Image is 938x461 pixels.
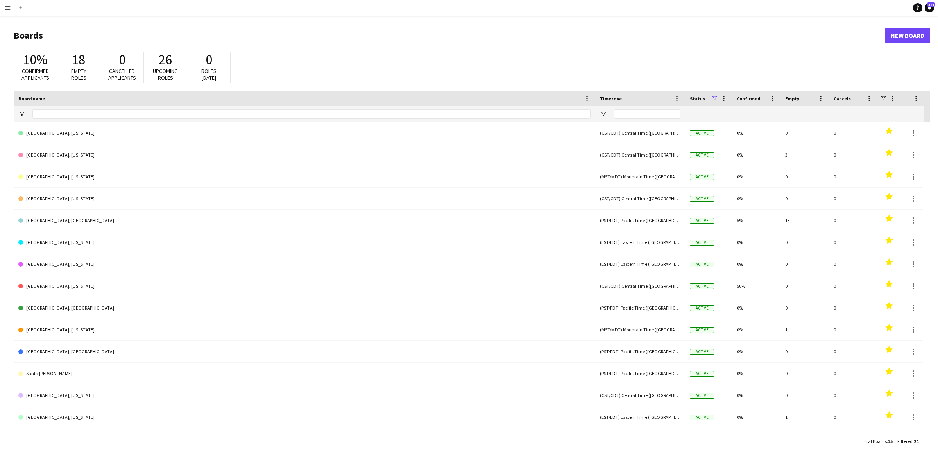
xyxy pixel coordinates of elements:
a: [GEOGRAPHIC_DATA], [US_STATE] [18,319,591,341]
div: (CST/CDT) Central Time ([GEOGRAPHIC_DATA] & [GEOGRAPHIC_DATA]) [595,188,685,209]
div: 0% [732,341,780,362]
a: [GEOGRAPHIC_DATA], [GEOGRAPHIC_DATA] [18,210,591,231]
div: 13 [780,210,829,231]
span: Active [690,174,714,180]
div: (MST/MDT) Mountain Time ([GEOGRAPHIC_DATA] & [GEOGRAPHIC_DATA]) [595,166,685,187]
a: [GEOGRAPHIC_DATA], [US_STATE] [18,188,591,210]
span: Empty roles [71,68,86,81]
div: 0 [780,363,829,384]
a: [GEOGRAPHIC_DATA], [US_STATE] [18,253,591,275]
span: Roles [DATE] [201,68,217,81]
a: [GEOGRAPHIC_DATA], [US_STATE] [18,122,591,144]
div: (CST/CDT) Central Time ([GEOGRAPHIC_DATA] & [GEOGRAPHIC_DATA]) [595,275,685,297]
span: 546 [927,2,935,7]
span: Confirmed [737,96,761,101]
div: 0 [780,275,829,297]
div: 50% [732,275,780,297]
span: Active [690,262,714,267]
span: 0 [119,51,125,68]
div: 0 [780,188,829,209]
div: (PST/PDT) Pacific Time ([GEOGRAPHIC_DATA] & [GEOGRAPHIC_DATA]) [595,341,685,362]
div: 0% [732,384,780,406]
span: Empty [785,96,799,101]
div: 0% [732,188,780,209]
span: Active [690,415,714,420]
span: Active [690,349,714,355]
div: (CST/CDT) Central Time ([GEOGRAPHIC_DATA] & [GEOGRAPHIC_DATA]) [595,122,685,144]
div: 5% [732,210,780,231]
a: [GEOGRAPHIC_DATA], [US_STATE] [18,144,591,166]
span: Board name [18,96,45,101]
div: 0 [829,166,877,187]
span: Active [690,196,714,202]
span: Total Boards [862,438,887,444]
div: 3 [780,144,829,166]
span: 26 [159,51,172,68]
div: 0 [829,122,877,144]
span: 24 [914,438,918,444]
h1: Boards [14,30,885,41]
div: 0 [829,188,877,209]
div: 0% [732,253,780,275]
div: (PST/PDT) Pacific Time ([GEOGRAPHIC_DATA] & [GEOGRAPHIC_DATA]) [595,210,685,231]
div: 0 [780,384,829,406]
div: 0 [780,297,829,319]
a: Santa [PERSON_NAME] [18,363,591,384]
div: 0 [780,341,829,362]
span: 18 [72,51,85,68]
span: Cancels [834,96,851,101]
div: (PST/PDT) Pacific Time ([GEOGRAPHIC_DATA] & [GEOGRAPHIC_DATA]) [595,363,685,384]
button: Open Filter Menu [600,110,607,117]
div: 0 [829,297,877,319]
a: New Board [885,28,930,43]
span: 10% [23,51,47,68]
div: 0 [829,210,877,231]
div: (CST/CDT) Central Time ([GEOGRAPHIC_DATA] & [GEOGRAPHIC_DATA]) [595,144,685,166]
button: Open Filter Menu [18,110,25,117]
span: Active [690,371,714,377]
a: [GEOGRAPHIC_DATA], [US_STATE] [18,166,591,188]
input: Board name Filter Input [32,109,591,119]
div: 0 [780,253,829,275]
a: [GEOGRAPHIC_DATA], [US_STATE] [18,384,591,406]
div: 1 [780,319,829,340]
div: 0 [829,406,877,428]
div: 0% [732,406,780,428]
span: Active [690,152,714,158]
span: Status [690,96,705,101]
span: Active [690,130,714,136]
div: (CST/CDT) Central Time ([GEOGRAPHIC_DATA] & [GEOGRAPHIC_DATA]) [595,384,685,406]
div: 0 [829,319,877,340]
span: Filtered [897,438,913,444]
div: 0% [732,166,780,187]
div: 0 [829,231,877,253]
span: Active [690,393,714,399]
span: 25 [888,438,893,444]
a: [GEOGRAPHIC_DATA], [US_STATE] [18,406,591,428]
div: (EST/EDT) Eastern Time ([GEOGRAPHIC_DATA] & [GEOGRAPHIC_DATA]) [595,406,685,428]
div: 0 [829,363,877,384]
div: 0% [732,319,780,340]
span: 0 [206,51,212,68]
span: Active [690,240,714,246]
div: 0 [780,122,829,144]
div: 0% [732,122,780,144]
a: [GEOGRAPHIC_DATA], [GEOGRAPHIC_DATA] [18,297,591,319]
span: Active [690,218,714,224]
div: (MST/MDT) Mountain Time ([GEOGRAPHIC_DATA] & [GEOGRAPHIC_DATA]) [595,319,685,340]
div: (PST/PDT) Pacific Time ([GEOGRAPHIC_DATA] & [GEOGRAPHIC_DATA]) [595,297,685,319]
a: [GEOGRAPHIC_DATA], [US_STATE] [18,275,591,297]
a: 546 [925,3,934,12]
div: 0 [829,384,877,406]
div: 0% [732,363,780,384]
span: Active [690,327,714,333]
div: 0 [829,144,877,166]
span: Upcoming roles [153,68,178,81]
span: Cancelled applicants [108,68,136,81]
div: 0% [732,144,780,166]
div: 0 [780,166,829,187]
div: 0% [732,231,780,253]
input: Timezone Filter Input [614,109,680,119]
span: Timezone [600,96,622,101]
div: : [862,434,893,449]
